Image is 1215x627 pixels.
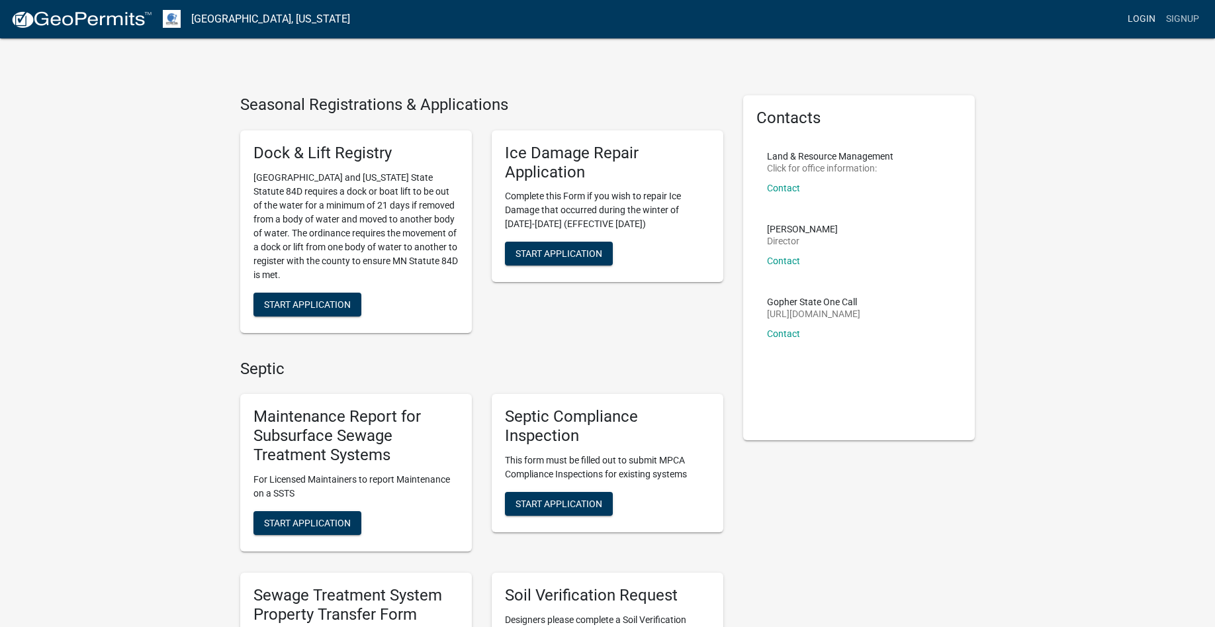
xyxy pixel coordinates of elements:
p: Complete this Form if you wish to repair Ice Damage that occurred during the winter of [DATE]-[DA... [505,189,710,231]
button: Start Application [505,492,613,516]
button: Start Application [505,242,613,265]
p: This form must be filled out to submit MPCA Compliance Inspections for existing systems [505,454,710,481]
p: [PERSON_NAME] [767,224,838,234]
a: Contact [767,328,800,339]
span: Start Application [516,248,602,259]
a: Signup [1161,7,1204,32]
a: Login [1122,7,1161,32]
h5: Soil Verification Request [505,586,710,605]
p: Land & Resource Management [767,152,893,161]
button: Start Application [253,293,361,316]
h5: Dock & Lift Registry [253,144,459,163]
h5: Septic Compliance Inspection [505,407,710,446]
p: For Licensed Maintainers to report Maintenance on a SSTS [253,473,459,501]
span: Start Application [264,299,351,309]
h4: Septic [240,360,723,379]
span: Start Application [516,498,602,508]
img: Otter Tail County, Minnesota [163,10,181,28]
p: Director [767,236,838,246]
p: [URL][DOMAIN_NAME] [767,309,860,318]
button: Start Application [253,511,361,535]
h5: Sewage Treatment System Property Transfer Form [253,586,459,624]
a: [GEOGRAPHIC_DATA], [US_STATE] [191,8,350,30]
h5: Ice Damage Repair Application [505,144,710,182]
span: Start Application [264,517,351,528]
h5: Contacts [756,109,962,128]
p: Click for office information: [767,164,893,173]
h5: Maintenance Report for Subsurface Sewage Treatment Systems [253,407,459,464]
p: [GEOGRAPHIC_DATA] and [US_STATE] State Statute 84D requires a dock or boat lift to be out of the ... [253,171,459,282]
a: Contact [767,256,800,266]
h4: Seasonal Registrations & Applications [240,95,723,115]
a: Contact [767,183,800,193]
p: Gopher State One Call [767,297,860,307]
